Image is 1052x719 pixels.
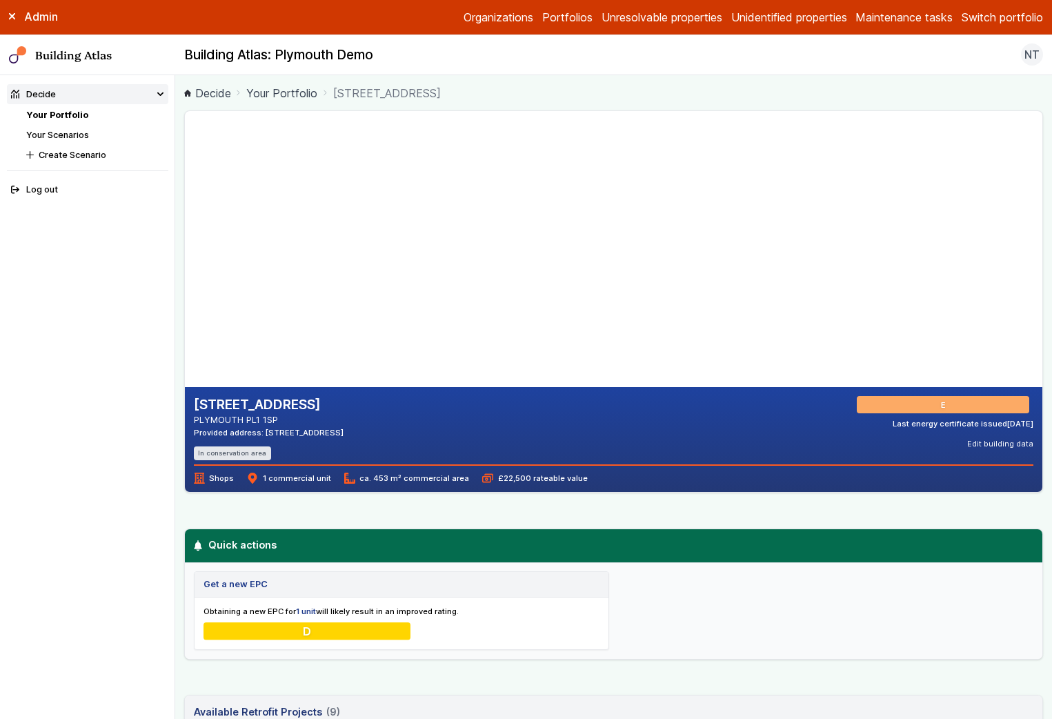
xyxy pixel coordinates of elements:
strong: 1 unit [296,607,316,616]
a: Unidentified properties [731,9,847,26]
a: Maintenance tasks [855,9,953,26]
div: Provided address: [STREET_ADDRESS] [194,427,344,438]
p: Obtaining a new EPC for will likely result in an improved rating. [204,606,600,617]
img: main-0bbd2752.svg [9,46,27,64]
span: Shops [194,473,234,484]
h3: Quick actions [192,538,1035,553]
a: Your Portfolio [246,85,317,101]
time: [DATE] [1007,419,1033,429]
span: 1 commercial unit [247,473,330,484]
button: Edit building data [967,438,1033,449]
span: £22,500 rateable value [482,473,587,484]
div: Decide [11,88,56,101]
button: NT [1021,43,1043,66]
a: Portfolios [542,9,593,26]
a: Unresolvable properties [602,9,722,26]
h2: Building Atlas: Plymouth Demo [184,46,373,64]
a: Decide [184,85,231,101]
a: Your Portfolio [26,110,88,120]
span: NT [1024,46,1040,63]
a: Organizations [464,9,533,26]
div: Last energy certificate issued [893,418,1033,429]
h2: [STREET_ADDRESS] [194,396,344,414]
button: Log out [7,180,168,200]
span: [STREET_ADDRESS] [333,85,441,101]
button: Create Scenario [22,145,168,165]
li: In conservation area [194,446,271,460]
h5: Get a new EPC [204,578,268,591]
button: Switch portfolio [962,9,1043,26]
address: PLYMOUTH PL1 1SP [194,413,344,426]
summary: Decide [7,84,168,104]
a: Your Scenarios [26,130,89,140]
span: E [943,400,948,411]
span: D [303,624,311,639]
span: ca. 453 m² commercial area [344,473,469,484]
